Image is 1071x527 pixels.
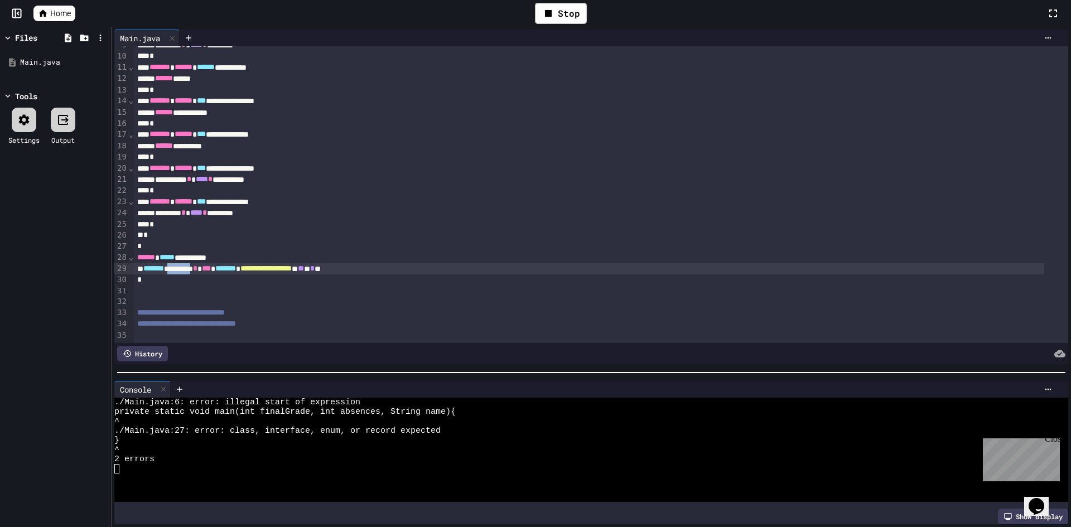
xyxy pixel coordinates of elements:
[114,318,128,330] div: 34
[114,263,128,274] div: 29
[114,426,441,436] span: ./Main.java:27: error: class, interface, enum, or record expected
[114,129,128,140] div: 17
[535,3,587,24] div: Stop
[114,398,360,407] span: ./Main.java:6: error: illegal start of expression
[114,286,128,297] div: 31
[114,219,128,230] div: 25
[114,30,180,46] div: Main.java
[114,185,128,196] div: 22
[128,163,134,172] span: Fold line
[128,62,134,71] span: Fold line
[114,252,128,263] div: 28
[114,152,128,163] div: 19
[117,346,168,361] div: History
[114,85,128,96] div: 13
[114,330,128,341] div: 35
[114,141,128,152] div: 18
[51,135,75,145] div: Output
[114,436,119,445] span: }
[978,434,1060,481] iframe: chat widget
[114,296,128,307] div: 32
[114,455,155,464] span: 2 errors
[128,130,134,139] span: Fold line
[114,307,128,318] div: 33
[128,96,134,105] span: Fold line
[114,445,119,455] span: ^
[128,197,134,206] span: Fold line
[114,230,128,241] div: 26
[114,107,128,118] div: 15
[114,207,128,219] div: 24
[15,90,37,102] div: Tools
[114,118,128,129] div: 16
[114,62,128,73] div: 11
[114,95,128,107] div: 14
[114,274,128,286] div: 30
[114,73,128,84] div: 12
[8,135,40,145] div: Settings
[33,6,75,21] a: Home
[114,51,128,62] div: 10
[4,4,77,71] div: Chat with us now!Close
[1024,482,1060,516] iframe: chat widget
[114,241,128,252] div: 27
[128,253,134,262] span: Fold line
[114,163,128,174] div: 20
[998,509,1068,524] div: Show display
[50,8,71,19] span: Home
[114,381,171,398] div: Console
[15,32,37,43] div: Files
[114,196,128,207] div: 23
[114,174,128,185] div: 21
[114,32,166,44] div: Main.java
[114,384,157,395] div: Console
[114,407,456,417] span: private static void main(int finalGrade, int absences, String name){
[20,57,107,68] div: Main.java
[114,417,119,426] span: ^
